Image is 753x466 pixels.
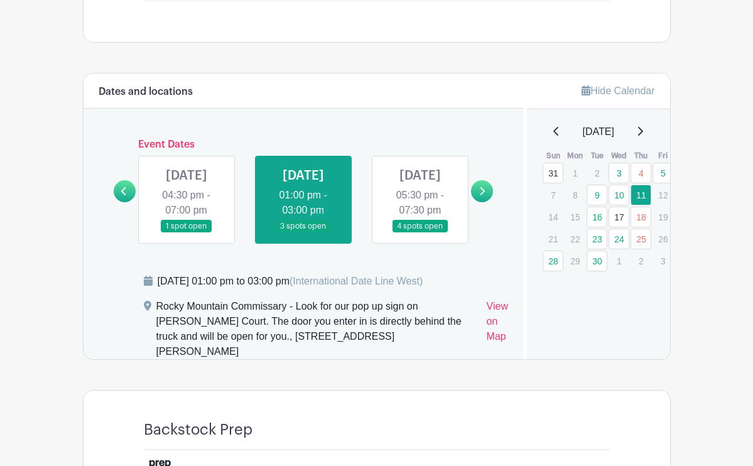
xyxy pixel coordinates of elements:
[631,185,651,205] a: 11
[652,149,674,162] th: Fri
[587,229,607,249] a: 23
[630,149,652,162] th: Thu
[631,207,651,227] a: 18
[565,207,585,227] p: 15
[136,139,472,151] h6: Event Dates
[631,229,651,249] a: 25
[583,124,614,139] span: [DATE]
[582,85,654,96] a: Hide Calendar
[587,185,607,205] a: 9
[653,207,673,227] p: 19
[543,163,563,183] a: 31
[609,185,629,205] a: 10
[609,229,629,249] a: 24
[543,229,563,249] p: 21
[587,207,607,227] a: 16
[653,185,673,205] p: 12
[564,149,586,162] th: Mon
[565,251,585,271] p: 29
[565,185,585,205] p: 8
[158,274,423,289] div: [DATE] 01:00 pm to 03:00 pm
[543,251,563,271] a: 28
[543,185,563,205] p: 7
[631,163,651,183] a: 4
[653,251,673,271] p: 3
[609,207,629,227] a: 17
[487,299,508,359] a: View on Map
[586,149,608,162] th: Tue
[144,421,252,439] h4: Backstock Prep
[653,229,673,249] p: 26
[565,163,585,183] p: 1
[587,251,607,271] a: 30
[609,163,629,183] a: 3
[587,163,607,183] p: 2
[608,149,630,162] th: Wed
[156,299,477,359] div: Rocky Mountain Commissary - Look for our pop up sign on [PERSON_NAME] Court. The door you enter i...
[99,86,193,98] h6: Dates and locations
[290,276,423,286] span: (International Date Line West)
[653,163,673,183] a: 5
[543,207,563,227] p: 14
[542,149,564,162] th: Sun
[631,251,651,271] p: 2
[565,229,585,249] p: 22
[609,251,629,271] p: 1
